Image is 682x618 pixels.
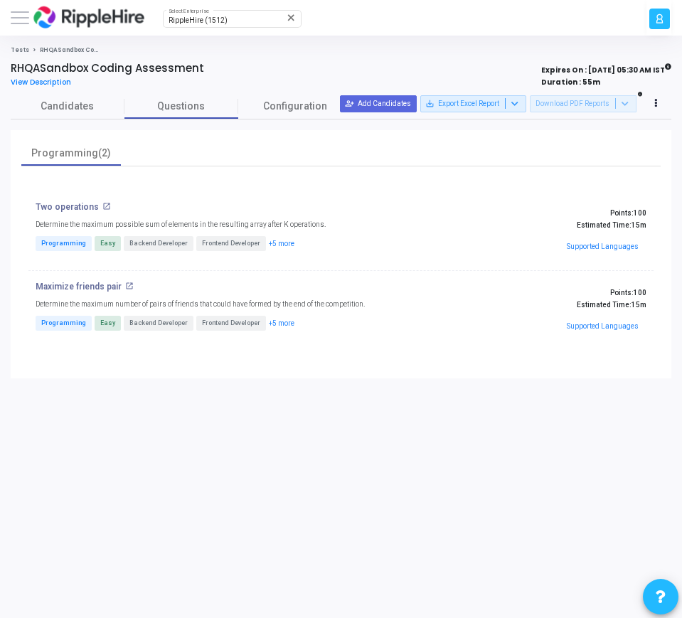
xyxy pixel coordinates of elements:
[634,289,646,297] span: 100
[452,221,646,230] p: Estimated Time:
[95,236,121,251] span: Easy
[425,99,435,108] mat-icon: save_alt
[124,99,238,114] span: Questions
[541,77,600,87] strong: Duration : 55m
[340,95,417,112] button: Add Candidates
[563,316,643,336] button: Supported Languages
[541,61,671,75] strong: Expires On : [DATE] 05:30 AM IST
[11,46,29,54] a: Tests
[125,282,134,290] mat-icon: open_in_new
[11,99,124,114] span: Candidates
[29,4,149,32] img: logo
[268,238,295,250] button: +5 more
[36,300,365,309] h5: Determine the maximum number of pairs of friends that could have formed by the end of the competi...
[102,202,111,211] mat-icon: open_in_new
[634,209,646,217] span: 100
[345,99,354,108] mat-icon: person_add_alt
[563,237,643,256] button: Supported Languages
[268,317,295,329] button: +5 more
[36,220,326,229] h5: Determine the maximum possible sum of elements in the resulting array after K operations.
[36,236,92,251] span: Programming
[452,301,646,309] p: Estimated Time:
[452,289,646,297] p: Points:
[420,95,527,112] button: Export Excel Report
[632,221,646,230] span: 15m
[169,16,228,24] span: RippleHire (1512)
[124,236,193,251] span: Backend Developer
[286,12,297,23] mat-icon: Clear
[11,77,71,87] span: View Description
[11,62,204,75] h4: RHQASandbox Coding Assessment
[11,78,82,87] a: View Description
[632,301,646,309] span: 15m
[124,316,193,331] span: Backend Developer
[11,46,671,55] nav: breadcrumb
[263,99,327,114] span: Configuration
[530,95,636,112] button: Download PDF Reports
[36,316,92,331] span: Programming
[196,316,266,331] span: Frontend Developer
[196,236,266,251] span: Frontend Developer
[36,282,122,292] p: Maximize friends pair
[452,209,646,218] p: Points:
[95,316,121,331] span: Easy
[30,146,112,161] div: Programming(2)
[36,202,99,212] p: Two operations
[40,46,148,54] span: RHQASandbox Coding Assessment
